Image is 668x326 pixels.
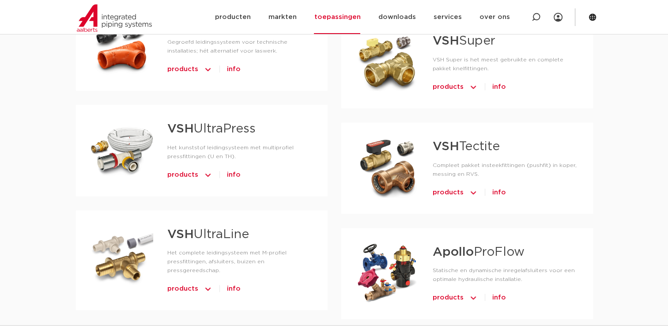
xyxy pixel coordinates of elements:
[167,62,198,76] span: products
[167,38,313,55] p: Gegroefd leidingssysteem voor technische installaties; hét alternatief voor laswerk.
[204,62,212,76] img: icon-chevron-up-1.svg
[204,168,212,182] img: icon-chevron-up-1.svg
[167,168,198,182] span: products
[167,123,256,135] a: VSHUltraPress
[227,168,241,182] a: info
[492,291,506,305] a: info
[433,246,474,258] strong: Apollo
[433,80,464,94] span: products
[469,291,478,305] img: icon-chevron-up-1.svg
[433,35,495,47] a: VSHSuper
[167,248,313,275] p: Het complete leidingsysteem met M-profiel pressfittingen, afsluiters, buizen en pressgereedschap.
[167,143,313,161] p: Het kunststof leidingsysteem met multiprofiel pressfittingen (U en TH).
[469,186,478,200] img: icon-chevron-up-1.svg
[204,282,212,296] img: icon-chevron-up-1.svg
[554,8,562,27] div: my IPS
[492,186,506,200] a: info
[167,282,198,296] span: products
[492,80,506,94] a: info
[433,291,464,305] span: products
[433,55,579,73] p: VSH Super is het meest gebruikte en complete pakket knelfittingen.
[167,228,249,241] a: VSHUltraLine
[167,228,194,241] strong: VSH
[227,62,241,76] a: info
[167,123,194,135] strong: VSH
[433,186,464,200] span: products
[433,266,579,284] p: Statische en dynamische inregelafsluiters voor een optimale hydraulische installatie.
[433,161,579,178] p: Compleet pakket insteekfittingen (pushfit) in koper, messing en RVS.
[433,35,459,47] strong: VSH
[227,282,241,296] a: info
[469,80,478,94] img: icon-chevron-up-1.svg
[433,140,500,153] a: VSHTectite
[433,140,459,153] strong: VSH
[433,246,525,258] a: ApolloProFlow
